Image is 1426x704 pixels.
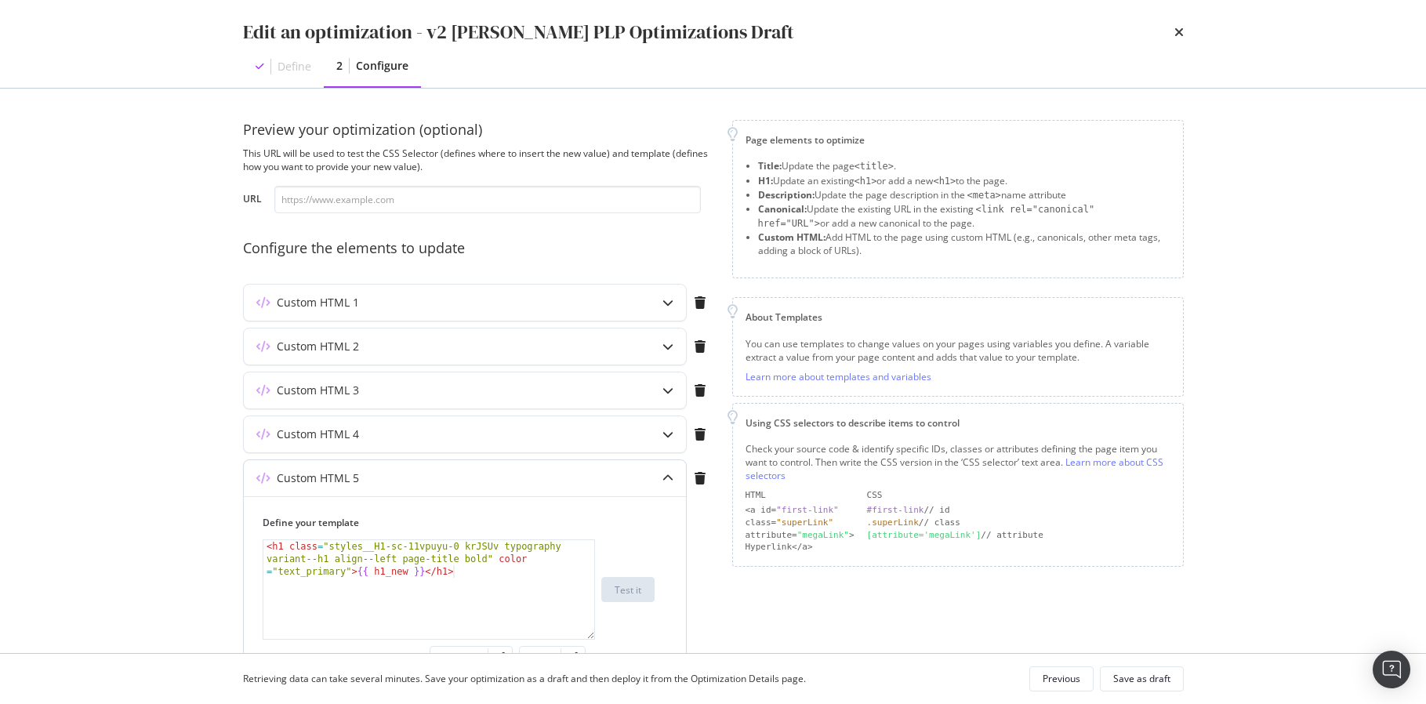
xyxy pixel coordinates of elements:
div: #first-link [867,505,924,515]
div: // class [867,517,1170,529]
div: Page elements to optimize [746,133,1170,147]
a: Learn more about CSS selectors [746,455,1163,482]
div: Configure [356,58,408,74]
div: {} Link List [437,651,481,665]
button: Test it [601,577,655,602]
div: Custom HTML 4 [277,426,359,442]
div: pencil [568,652,579,663]
input: https://www.example.com [274,186,701,213]
div: .superLink [867,517,919,528]
div: Using CSS selectors to describe items to control [746,416,1170,430]
li: Update the page description in the name attribute [758,188,1170,202]
li: Update the page . [758,159,1170,173]
div: Save as draft [1113,672,1170,685]
div: Custom HTML 3 [277,383,359,398]
div: Add existing variables or create new: [263,651,423,665]
div: "superLink" [776,517,833,528]
div: // attribute [867,529,1170,542]
li: Update an existing or add a new to the page. [758,174,1170,188]
span: <h1> [933,176,956,187]
div: Custom HTML 5 [277,470,359,486]
span: <h1> [855,176,877,187]
div: Configure the elements to update [243,238,713,259]
button: {} Link List [437,648,481,667]
a: Learn more about templates and variables [746,370,931,383]
div: Hyperlink</a> [746,541,855,553]
div: <a id= [746,504,855,517]
div: {} FAQ [526,651,554,665]
div: Custom HTML 2 [277,339,359,354]
div: Previous [1043,672,1080,685]
div: 2 [336,58,343,74]
span: <title> [855,161,894,172]
div: [attribute='megaLink'] [867,530,982,540]
div: attribute= > [746,529,855,542]
div: times [1174,19,1184,45]
strong: H1: [758,174,773,187]
li: Update the existing URL in the existing or add a new canonical to the page. [758,202,1170,230]
li: Add HTML to the page using custom HTML (e.g., canonicals, other meta tags, adding a block of URLs). [758,230,1170,257]
button: {} FAQ [526,648,554,667]
button: Save as draft [1100,666,1184,691]
strong: Custom HTML: [758,230,825,244]
div: class= [746,517,855,529]
div: About Templates [746,310,1170,324]
div: pencil [495,652,506,663]
span: <meta> [967,190,1001,201]
div: This URL will be used to test the CSS Selector (defines where to insert the new value) and templa... [243,147,713,173]
button: Previous [1029,666,1094,691]
div: Check your source code & identify specific IDs, classes or attributes defining the page item you ... [746,442,1170,482]
strong: Canonical: [758,202,807,216]
div: You can use templates to change values on your pages using variables you define. A variable extra... [746,337,1170,364]
strong: Description: [758,188,815,201]
div: CSS [867,489,1170,502]
strong: Title: [758,159,782,172]
label: Define your template [263,516,655,529]
div: HTML [746,489,855,502]
div: "megaLink" [797,530,849,540]
div: Retrieving data can take several minutes. Save your optimization as a draft and then deploy it fr... [243,672,806,685]
div: Preview your optimization (optional) [243,120,713,140]
div: Test it [615,583,641,597]
div: Open Intercom Messenger [1373,651,1410,688]
div: "first-link" [776,505,838,515]
div: Edit an optimization - v2 [PERSON_NAME] PLP Optimizations Draft [243,19,794,45]
span: <link rel="canonical" href="URL"> [758,204,1095,229]
div: Define [278,59,311,74]
label: URL [243,192,262,209]
div: // id [867,504,1170,517]
div: Custom HTML 1 [277,295,359,310]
